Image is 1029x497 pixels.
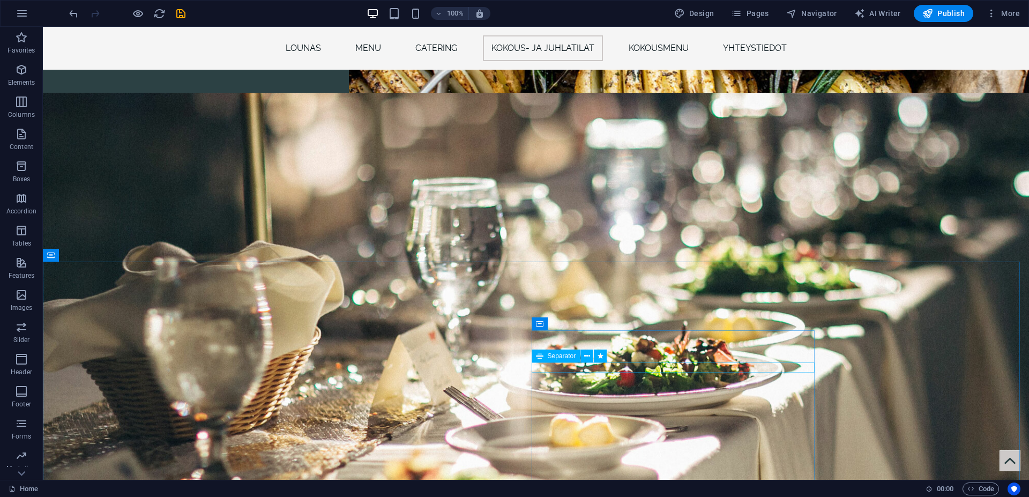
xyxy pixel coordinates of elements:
i: Reload page [153,8,166,20]
button: Pages [727,5,773,22]
button: Navigator [782,5,841,22]
p: Features [9,271,34,280]
span: Code [967,483,994,495]
span: More [986,8,1020,19]
button: Usercentrics [1008,483,1020,495]
p: Footer [12,400,31,409]
p: Columns [8,110,35,119]
i: Undo: Move elements (Ctrl+Z) [68,8,80,20]
button: Code [963,483,999,495]
button: undo [67,7,80,20]
i: On resize automatically adjust zoom level to fit chosen device. [475,9,484,18]
p: Tables [12,239,31,248]
p: Content [10,143,33,151]
p: Accordion [6,207,36,216]
button: 100% [431,7,469,20]
p: Favorites [8,46,35,55]
button: More [982,5,1024,22]
i: Save (Ctrl+S) [175,8,187,20]
p: Images [11,303,33,312]
a: Click to cancel selection. Double-click to open Pages [9,483,38,495]
h6: 100% [447,7,464,20]
p: Forms [12,432,31,441]
h6: Session time [926,483,954,495]
div: Design (Ctrl+Alt+Y) [670,5,719,22]
button: save [174,7,187,20]
span: AI Writer [854,8,901,19]
span: Design [674,8,714,19]
span: 00 00 [937,483,953,495]
p: Header [11,368,32,376]
button: Design [670,5,719,22]
span: Navigator [786,8,837,19]
span: Publish [922,8,965,19]
span: Separator [548,353,576,359]
button: Publish [914,5,973,22]
button: AI Writer [850,5,905,22]
p: Marketing [6,464,36,473]
button: Click here to leave preview mode and continue editing [131,7,144,20]
p: Slider [13,336,30,344]
p: Boxes [13,175,31,183]
p: Elements [8,78,35,87]
button: reload [153,7,166,20]
span: Pages [731,8,769,19]
span: : [944,485,946,493]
